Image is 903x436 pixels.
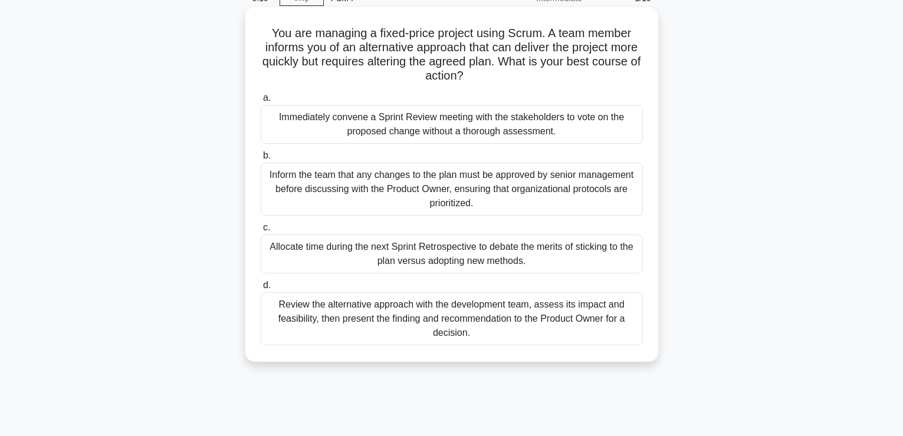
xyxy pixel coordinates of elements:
[263,93,271,103] span: a.
[263,280,271,290] span: d.
[261,234,643,273] div: Allocate time during the next Sprint Retrospective to debate the merits of sticking to the plan v...
[263,222,270,232] span: c.
[260,26,644,84] h5: You are managing a fixed-price project using Scrum. A team member informs you of an alternative a...
[261,163,643,216] div: Inform the team that any changes to the plan must be approved by senior management before discuss...
[263,150,271,160] span: b.
[261,292,643,345] div: Review the alternative approach with the development team, assess its impact and feasibility, the...
[261,105,643,144] div: Immediately convene a Sprint Review meeting with the stakeholders to vote on the proposed change ...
